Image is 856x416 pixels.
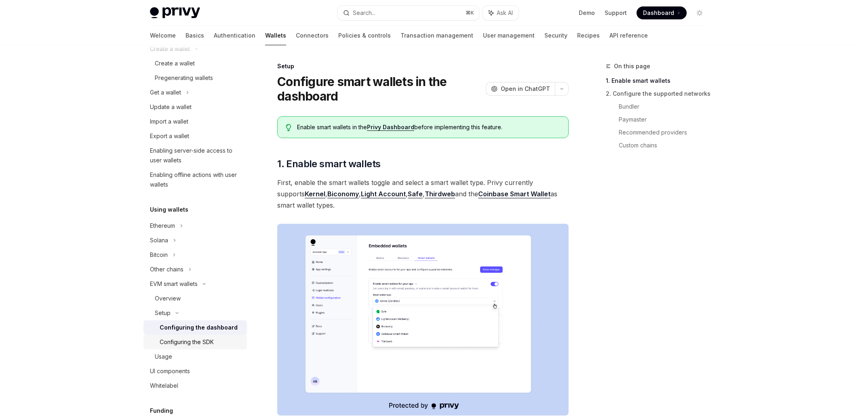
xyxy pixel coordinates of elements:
[277,158,380,170] span: 1. Enable smart wallets
[337,6,479,20] button: Search...⌘K
[401,26,473,45] a: Transaction management
[486,82,555,96] button: Open in ChatGPT
[277,177,569,211] span: First, enable the smart wallets toggle and select a smart wallet type. Privy currently supports ,...
[277,74,483,103] h1: Configure smart wallets in the dashboard
[408,190,423,198] a: Safe
[305,190,325,198] a: Kernel
[643,9,674,17] span: Dashboard
[143,71,247,85] a: Pregenerating wallets
[614,61,650,71] span: On this page
[693,6,706,19] button: Toggle dark mode
[150,279,198,289] div: EVM smart wallets
[606,74,713,87] a: 1. Enable smart wallets
[150,366,190,376] div: UI components
[296,26,329,45] a: Connectors
[483,26,535,45] a: User management
[150,7,200,19] img: light logo
[150,221,175,231] div: Ethereum
[277,224,569,416] img: Sample enable smart wallets
[143,114,247,129] a: Import a wallet
[155,308,171,318] div: Setup
[150,381,178,391] div: Whitelabel
[160,323,238,332] div: Configuring the dashboard
[497,9,513,17] span: Ask AI
[186,26,204,45] a: Basics
[150,205,188,214] h5: Using wallets
[367,124,414,131] a: Privy Dashboard
[160,337,214,347] div: Configuring the SDK
[466,10,474,16] span: ⌘ K
[619,100,713,113] a: Bundler
[265,26,286,45] a: Wallets
[143,56,247,71] a: Create a wallet
[425,190,455,198] a: Thirdweb
[143,129,247,143] a: Export a wallet
[478,190,550,198] a: Coinbase Smart Wallet
[150,102,192,112] div: Update a wallet
[609,26,648,45] a: API reference
[143,143,247,168] a: Enabling server-side access to user wallets
[143,335,247,349] a: Configuring the SDK
[619,113,713,126] a: Paymaster
[143,291,247,306] a: Overview
[150,265,183,274] div: Other chains
[214,26,255,45] a: Authentication
[277,62,569,70] div: Setup
[155,294,181,303] div: Overview
[155,352,172,361] div: Usage
[297,123,560,131] span: Enable smart wallets in the before implementing this feature.
[579,9,595,17] a: Demo
[143,378,247,393] a: Whitelabel
[150,170,242,189] div: Enabling offline actions with user wallets
[143,100,247,114] a: Update a wallet
[501,85,550,93] span: Open in ChatGPT
[619,139,713,152] a: Custom chains
[286,124,291,131] svg: Tip
[361,190,406,198] a: Light Account
[606,87,713,100] a: 2. Configure the supported networks
[150,406,173,416] h5: Funding
[150,235,168,245] div: Solana
[483,6,519,20] button: Ask AI
[327,190,359,198] a: Biconomy
[619,126,713,139] a: Recommended providers
[544,26,567,45] a: Security
[150,117,188,126] div: Import a wallet
[338,26,391,45] a: Policies & controls
[155,59,195,68] div: Create a wallet
[150,250,168,260] div: Bitcoin
[150,88,181,97] div: Get a wallet
[577,26,600,45] a: Recipes
[605,9,627,17] a: Support
[150,131,189,141] div: Export a wallet
[143,168,247,192] a: Enabling offline actions with user wallets
[150,146,242,165] div: Enabling server-side access to user wallets
[155,73,213,83] div: Pregenerating wallets
[637,6,687,19] a: Dashboard
[353,8,375,18] div: Search...
[143,320,247,335] a: Configuring the dashboard
[150,26,176,45] a: Welcome
[143,349,247,364] a: Usage
[143,364,247,378] a: UI components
